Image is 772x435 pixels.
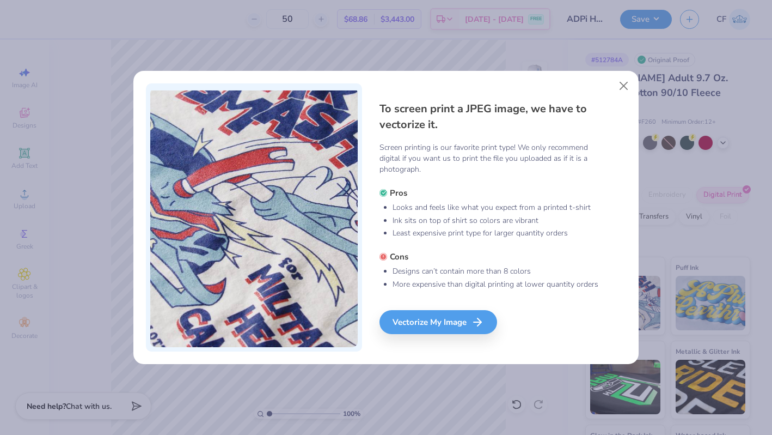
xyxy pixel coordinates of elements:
[393,266,599,277] li: Designs can’t contain more than 8 colors
[393,202,599,213] li: Looks and feels like what you expect from a printed t-shirt
[393,215,599,226] li: Ink sits on top of shirt so colors are vibrant
[379,188,599,198] h5: Pros
[393,228,599,239] li: Least expensive print type for larger quantity orders
[379,142,599,175] p: Screen printing is our favorite print type! We only recommend digital if you want us to print the...
[379,251,599,262] h5: Cons
[379,310,497,334] div: Vectorize My Image
[393,279,599,290] li: More expensive than digital printing at lower quantity orders
[614,76,634,96] button: Close
[379,101,599,133] h4: To screen print a JPEG image, we have to vectorize it.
